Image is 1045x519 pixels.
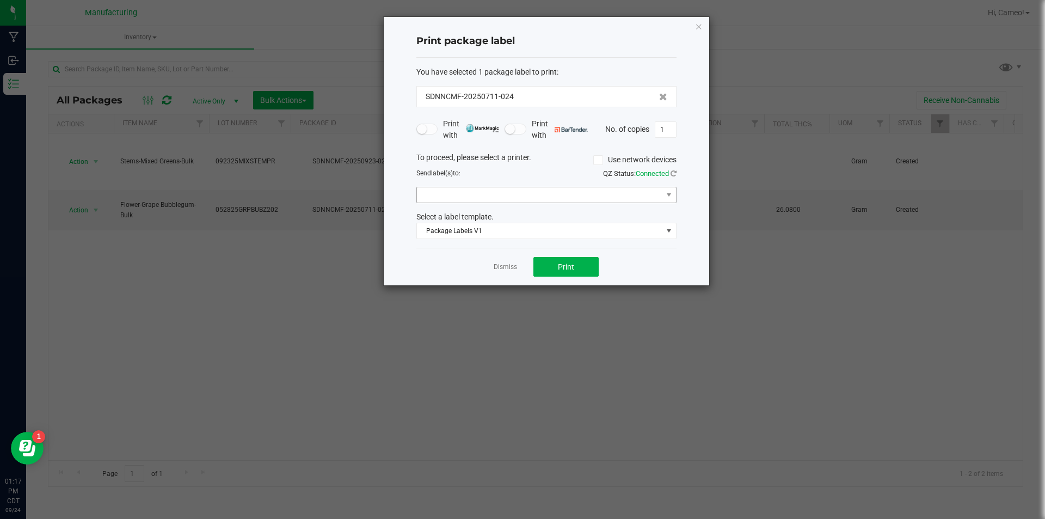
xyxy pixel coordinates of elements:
[416,34,677,48] h4: Print package label
[416,68,557,76] span: You have selected 1 package label to print
[636,169,669,178] span: Connected
[533,257,599,277] button: Print
[558,262,574,271] span: Print
[555,127,588,132] img: bartender.png
[32,430,45,443] iframe: Resource center unread badge
[426,91,514,102] span: SDNNCMF-20250711-024
[494,262,517,272] a: Dismiss
[408,152,685,168] div: To proceed, please select a printer.
[11,432,44,465] iframe: Resource center
[408,211,685,223] div: Select a label template.
[466,124,499,132] img: mark_magic_cybra.png
[605,124,649,133] span: No. of copies
[603,169,677,178] span: QZ Status:
[431,169,453,177] span: label(s)
[416,66,677,78] div: :
[416,169,460,177] span: Send to:
[443,118,499,141] span: Print with
[532,118,588,141] span: Print with
[417,223,662,239] span: Package Labels V1
[593,154,677,166] label: Use network devices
